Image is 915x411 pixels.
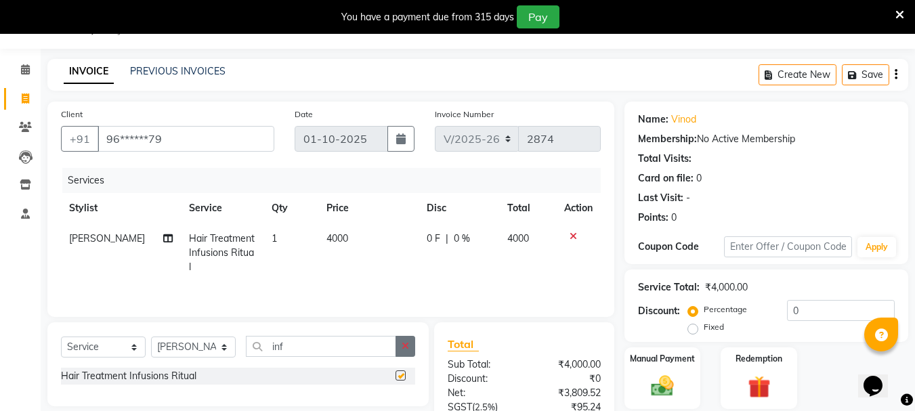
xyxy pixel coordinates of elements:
span: Total [448,337,479,351]
th: Stylist [61,193,181,223]
img: _cash.svg [644,373,681,399]
a: Vinod [671,112,696,127]
button: Save [842,64,889,85]
div: ₹0 [524,372,611,386]
button: Pay [517,5,559,28]
div: You have a payment due from 315 days [341,10,514,24]
label: Redemption [736,353,782,365]
div: 0 [671,211,677,225]
button: Create New [759,64,836,85]
span: [PERSON_NAME] [69,232,145,244]
div: Discount: [638,304,680,318]
div: Discount: [438,372,524,386]
input: Search by Name/Mobile/Email/Code [98,126,274,152]
div: 0 [696,171,702,186]
a: PREVIOUS INVOICES [130,65,226,77]
button: Apply [857,237,896,257]
div: Last Visit: [638,191,683,205]
th: Qty [263,193,318,223]
label: Client [61,108,83,121]
div: Net: [438,386,524,400]
span: 4000 [507,232,529,244]
div: - [686,191,690,205]
div: Sub Total: [438,358,524,372]
div: Name: [638,112,668,127]
span: 4000 [326,232,348,244]
span: | [446,232,448,246]
span: 0 % [454,232,470,246]
th: Price [318,193,419,223]
input: Enter Offer / Coupon Code [724,236,852,257]
iframe: chat widget [858,357,901,397]
div: ₹4,000.00 [524,358,611,372]
div: ₹3,809.52 [524,386,611,400]
th: Service [181,193,263,223]
div: Total Visits: [638,152,691,166]
div: Services [62,168,611,193]
div: Points: [638,211,668,225]
a: INVOICE [64,60,114,84]
label: Percentage [704,303,747,316]
div: ₹4,000.00 [705,280,748,295]
th: Action [556,193,601,223]
div: No Active Membership [638,132,895,146]
div: Service Total: [638,280,700,295]
input: Search or Scan [246,336,396,357]
div: Coupon Code [638,240,723,254]
div: Hair Treatment Infusions Ritual [61,369,196,383]
th: Disc [419,193,499,223]
label: Fixed [704,321,724,333]
label: Date [295,108,313,121]
div: Card on file: [638,171,694,186]
button: +91 [61,126,99,152]
label: Invoice Number [435,108,494,121]
img: _gift.svg [741,373,778,401]
th: Total [499,193,557,223]
span: 0 F [427,232,440,246]
span: Hair Treatment Infusions Ritual [189,232,255,273]
label: Manual Payment [630,353,695,365]
span: 1 [272,232,277,244]
div: Membership: [638,132,697,146]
